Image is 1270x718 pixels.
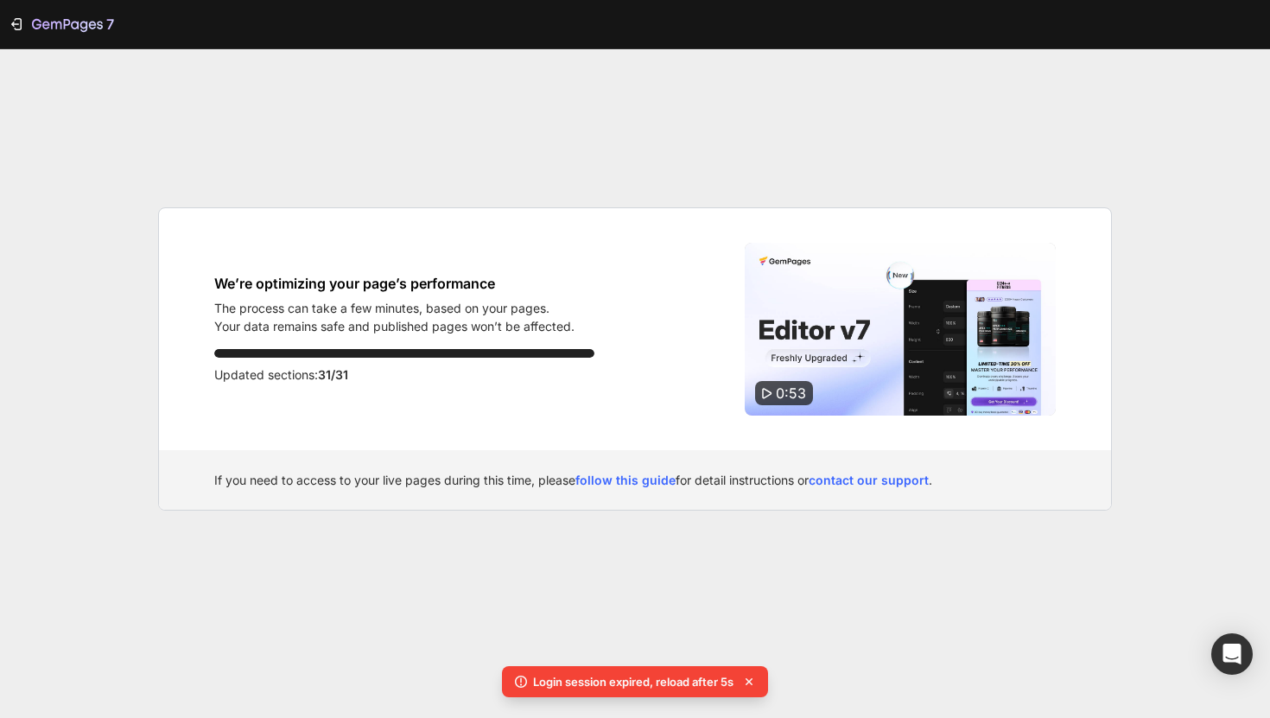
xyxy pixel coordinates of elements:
[533,673,733,690] p: Login session expired, reload after 5s
[575,473,676,487] a: follow this guide
[214,365,594,385] p: Updated sections:
[745,243,1056,416] img: Video thumbnail
[214,471,1056,489] div: If you need to access to your live pages during this time, please for detail instructions or .
[214,299,575,317] p: The process can take a few minutes, based on your pages.
[318,367,348,382] span: 31/31
[214,317,575,335] p: Your data remains safe and published pages won’t be affected.
[809,473,929,487] a: contact our support
[776,384,806,402] span: 0:53
[1211,633,1253,675] div: Open Intercom Messenger
[106,14,114,35] p: 7
[214,273,575,294] h1: We’re optimizing your page’s performance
